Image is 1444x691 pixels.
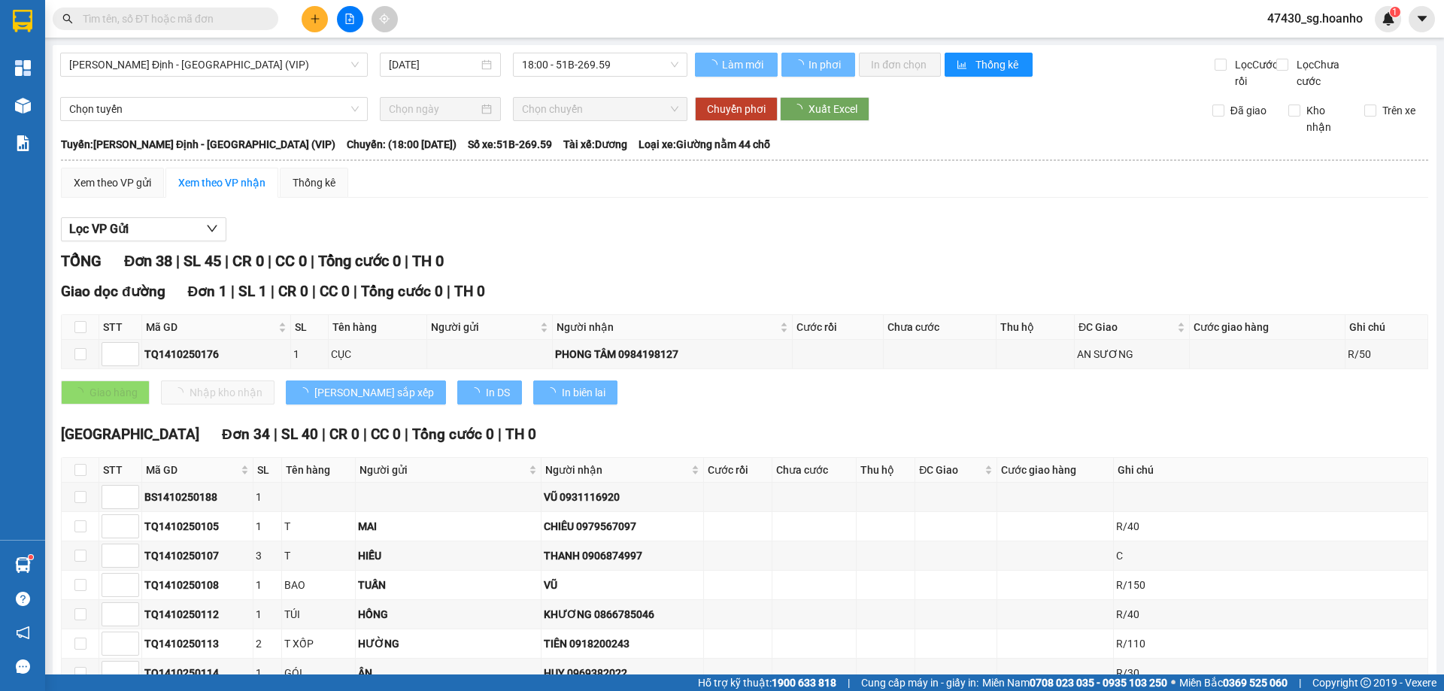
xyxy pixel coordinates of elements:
[722,56,766,73] span: Làm mới
[13,13,87,49] div: TÂN PHÚ
[405,426,408,443] span: |
[282,458,356,483] th: Tên hàng
[1116,606,1425,623] div: R/40
[99,458,142,483] th: STT
[544,577,702,593] div: VŨ
[74,174,151,191] div: Xem theo VP gửi
[144,489,250,505] div: BS1410250188
[1171,680,1176,686] span: ⚪️
[256,577,279,593] div: 1
[225,252,229,270] span: |
[533,380,617,405] button: In biên lai
[188,283,228,300] span: Đơn 1
[142,659,253,688] td: TQ1410250114
[957,59,969,71] span: bar-chart
[695,97,778,121] button: Chuyển phơi
[1415,12,1429,26] span: caret-down
[232,252,264,270] span: CR 0
[347,136,457,153] span: Chuyến: (18:00 [DATE])
[69,220,129,238] span: Lọc VP Gửi
[278,283,308,300] span: CR 0
[293,346,326,362] div: 1
[61,138,335,150] b: Tuyến: [PERSON_NAME] Định - [GEOGRAPHIC_DATA] (VIP)
[1376,102,1421,119] span: Trên xe
[522,53,678,76] span: 18:00 - 51B-269.59
[372,6,398,32] button: aim
[707,59,720,70] span: loading
[486,384,510,401] span: In DS
[1392,7,1397,17] span: 1
[13,14,36,30] span: Gửi:
[16,626,30,640] span: notification
[997,315,1075,340] th: Thu hộ
[358,606,538,623] div: HỒNG
[1348,346,1425,362] div: R/50
[184,252,221,270] span: SL 45
[884,315,996,340] th: Chưa cước
[793,315,884,340] th: Cước rồi
[62,14,73,24] span: search
[144,635,250,652] div: TQ1410250113
[919,462,981,478] span: ĐC Giao
[146,462,238,478] span: Mã GD
[16,592,30,606] span: question-circle
[99,315,142,340] th: STT
[498,426,502,443] span: |
[98,13,134,29] span: Nhận:
[144,577,250,593] div: TQ1410250108
[284,577,353,593] div: BAO
[256,606,279,623] div: 1
[544,489,702,505] div: VŨ 0931116920
[322,426,326,443] span: |
[1077,346,1187,362] div: AN SƯƠNG
[358,665,538,681] div: ÂN
[848,674,850,691] span: |
[206,223,218,235] span: down
[695,53,778,77] button: Làm mới
[15,98,31,114] img: warehouse-icon
[291,315,329,340] th: SL
[379,14,390,24] span: aim
[1114,458,1428,483] th: Ghi chú
[698,674,836,691] span: Hỗ trợ kỹ thuật:
[447,283,450,300] span: |
[83,11,260,27] input: Tìm tên, số ĐT hoặc mã đơn
[544,635,702,652] div: TIÊN 0918200243
[1291,56,1368,89] span: Lọc Chưa cước
[142,483,253,512] td: BS1410250188
[781,53,855,77] button: In phơi
[468,136,552,153] span: Số xe: 51B-269.59
[284,635,353,652] div: T XỐP
[178,174,265,191] div: Xem theo VP nhận
[253,458,282,483] th: SL
[142,340,291,369] td: TQ1410250176
[861,674,978,691] span: Cung cấp máy in - giấy in:
[1179,674,1288,691] span: Miền Bắc
[1116,547,1425,564] div: C
[144,547,250,564] div: TQ1410250107
[284,665,353,681] div: GÓI
[144,606,250,623] div: TQ1410250112
[256,489,279,505] div: 1
[1223,677,1288,689] strong: 0369 525 060
[161,380,275,405] button: Nhập kho nhận
[98,13,218,47] div: [PERSON_NAME]
[389,56,478,73] input: 14/10/2025
[298,387,314,398] span: loading
[544,547,702,564] div: THANH 0906874997
[358,547,538,564] div: HIẾU
[69,98,359,120] span: Chọn tuyến
[1299,674,1301,691] span: |
[544,665,702,681] div: HUY 0969382022
[563,136,627,153] span: Tài xế: Dương
[704,458,772,483] th: Cước rồi
[405,252,408,270] span: |
[975,56,1021,73] span: Thống kê
[274,426,278,443] span: |
[1116,577,1425,593] div: R/150
[329,426,359,443] span: CR 0
[1116,635,1425,652] div: R/110
[13,49,87,67] div: PHƯỜNG
[412,252,444,270] span: TH 0
[454,283,485,300] span: TH 0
